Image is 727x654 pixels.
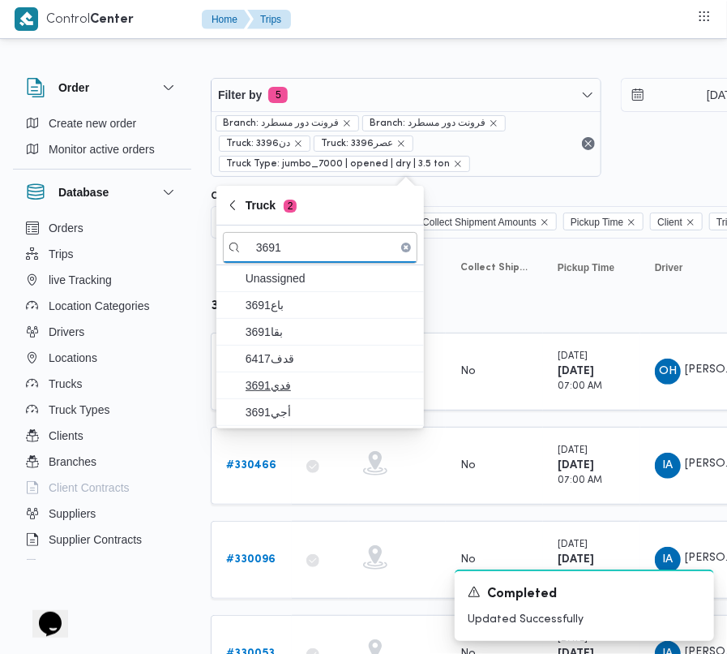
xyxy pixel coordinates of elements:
div: Notification [468,584,701,605]
span: Orders [49,218,83,238]
span: Suppliers [49,504,96,523]
button: Truck2 [216,186,424,226]
div: Ibrahem Aatf Ibrahem Alabidi [655,547,681,573]
span: Branch: فرونت دور مسطرد [216,115,359,131]
span: IA [663,453,674,479]
span: Truck: عصر3396 [321,136,393,151]
div: Database [13,215,191,566]
span: Branches [49,452,96,471]
button: Remove [579,134,598,153]
span: Drivers [49,322,84,342]
p: Updated Successfully [468,611,701,628]
span: IA [663,547,674,573]
button: Remove Pickup Time from selection in this group [627,217,636,227]
span: Branch: فرونت دور مسطرد [370,116,485,131]
span: Pickup Time [563,213,644,230]
span: live Tracking [49,270,112,290]
button: Orders [19,215,185,241]
span: 3691فدي [246,376,414,395]
span: Pickup Time [558,261,614,274]
span: Client Contracts [49,478,130,497]
span: Filter by [218,85,262,105]
small: [DATE] [558,446,588,455]
button: Locations [19,345,185,371]
button: Remove Client from selection in this group [686,217,695,227]
div: No [460,458,476,473]
button: Order [26,78,178,97]
button: remove selected entity [396,139,406,148]
span: Truck: عصر3396 [314,136,413,152]
button: remove selected entity [489,118,498,128]
button: Devices [19,553,185,579]
button: Create new order [19,110,185,136]
b: # 330096 [226,554,276,565]
span: Truck: دن3396 [226,136,290,151]
button: Supplier Contracts [19,527,185,553]
button: remove selected entity [453,159,463,169]
b: عصر3396 [211,300,270,312]
button: remove selected entity [293,139,303,148]
span: Completed [487,585,557,605]
span: Unassigned [246,269,414,288]
label: Columns [211,190,251,203]
span: Truck Type: jumbo_7000 | opened | dry | 3.5 ton [226,157,450,171]
span: Devices [49,556,89,575]
button: remove selected entity [342,118,352,128]
b: [DATE] [558,460,594,471]
span: 6417قدف [246,349,414,368]
button: Clear input [401,243,411,252]
button: Monitor active orders [19,136,185,162]
span: Collect Shipment Amounts [422,213,537,231]
span: Driver [655,261,683,274]
div: No [460,553,476,567]
span: Create new order [49,114,136,133]
b: [DATE] [558,366,594,376]
span: OH [659,359,677,385]
span: Branch: فرونت دور مسطرد [362,115,506,131]
span: Truck Types [49,400,109,420]
button: Filter by5 active filters [212,79,601,111]
img: X8yXhbKr1z7QwAAAABJRU5ErkJggg== [15,7,38,31]
span: Client [657,213,682,231]
button: Drivers [19,319,185,345]
small: 07:00 AM [558,382,602,391]
div: Order [13,110,191,169]
button: Suppliers [19,501,185,527]
span: Clients [49,426,83,445]
span: Client [650,213,703,230]
b: # 330466 [226,460,276,471]
span: Pickup Time [571,213,623,231]
small: [DATE] [558,352,588,361]
span: Truck: دن3396 [219,136,310,152]
span: Branch: فرونت دور مسطرد [223,116,339,131]
button: Pickup Time [551,255,632,281]
a: #330466 [226,456,276,475]
h3: Database [58,183,109,202]
button: Home [202,10,250,29]
span: 2 [284,200,297,213]
span: Trucks [49,374,82,394]
span: 5 active filters [268,87,288,103]
small: 07:00 AM [558,476,602,485]
a: #330096 [226,550,276,570]
div: Ibrahem Aatf Ibrahem Alabidi [655,453,681,479]
div: Omar HIshm Jab Allah Muhammad [655,359,681,385]
div: No [460,364,476,379]
button: Trips [19,241,185,267]
button: Clients [19,423,185,449]
button: Location Categories [19,293,185,319]
span: Truck Type: jumbo_7000 | opened | dry | 3.5 ton [219,156,470,172]
button: Client Contracts [19,475,185,501]
b: Center [90,14,134,26]
span: Collect Shipment Amounts [415,213,557,230]
span: Locations [49,348,97,368]
button: Trucks [19,371,185,397]
span: Truck [246,196,297,215]
button: Remove Collect Shipment Amounts from selection in this group [540,217,550,227]
small: [DATE] [558,540,588,549]
button: Trips [247,10,291,29]
span: Location Categories [49,296,150,316]
span: Collect Shipment Amounts [460,261,528,274]
button: live Tracking [19,267,185,293]
span: Trips [49,244,74,264]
